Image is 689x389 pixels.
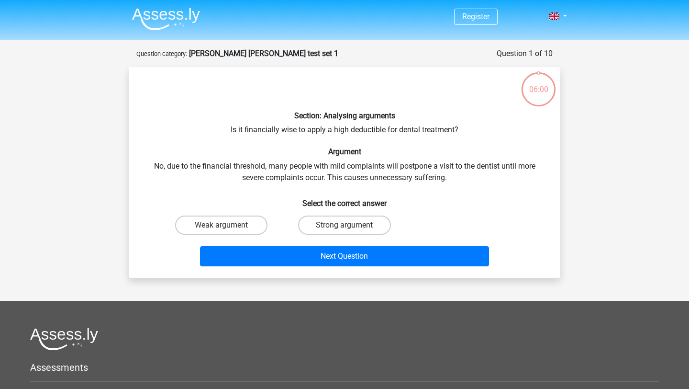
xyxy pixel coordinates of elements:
[521,71,556,95] div: 06:00
[30,328,98,350] img: Assessly logo
[144,191,545,208] h6: Select the correct answer
[175,216,267,235] label: Weak argument
[462,12,489,21] a: Register
[298,216,390,235] label: Strong argument
[133,75,556,270] div: Is it financially wise to apply a high deductible for dental treatment? No, due to the financial ...
[144,147,545,156] h6: Argument
[132,8,200,30] img: Assessly
[200,246,489,266] button: Next Question
[497,48,553,59] div: Question 1 of 10
[189,49,338,58] strong: [PERSON_NAME] [PERSON_NAME] test set 1
[144,111,545,120] h6: Section: Analysing arguments
[30,362,659,373] h5: Assessments
[136,50,187,57] small: Question category:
